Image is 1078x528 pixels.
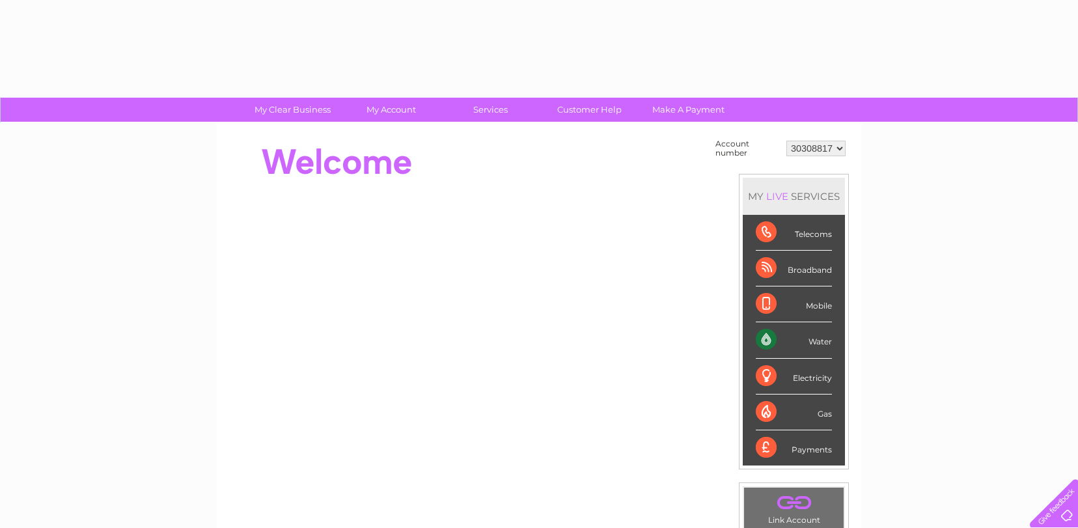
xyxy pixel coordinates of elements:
div: Payments [756,430,832,465]
a: Services [437,98,544,122]
td: Account number [712,136,783,161]
a: My Clear Business [239,98,346,122]
div: Gas [756,395,832,430]
div: Water [756,322,832,358]
td: Link Account [743,487,844,528]
div: Mobile [756,286,832,322]
div: LIVE [764,190,791,202]
a: . [747,491,840,514]
div: Telecoms [756,215,832,251]
a: Customer Help [536,98,643,122]
div: Electricity [756,359,832,395]
div: MY SERVICES [743,178,845,215]
div: Broadband [756,251,832,286]
a: Make A Payment [635,98,742,122]
a: My Account [338,98,445,122]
